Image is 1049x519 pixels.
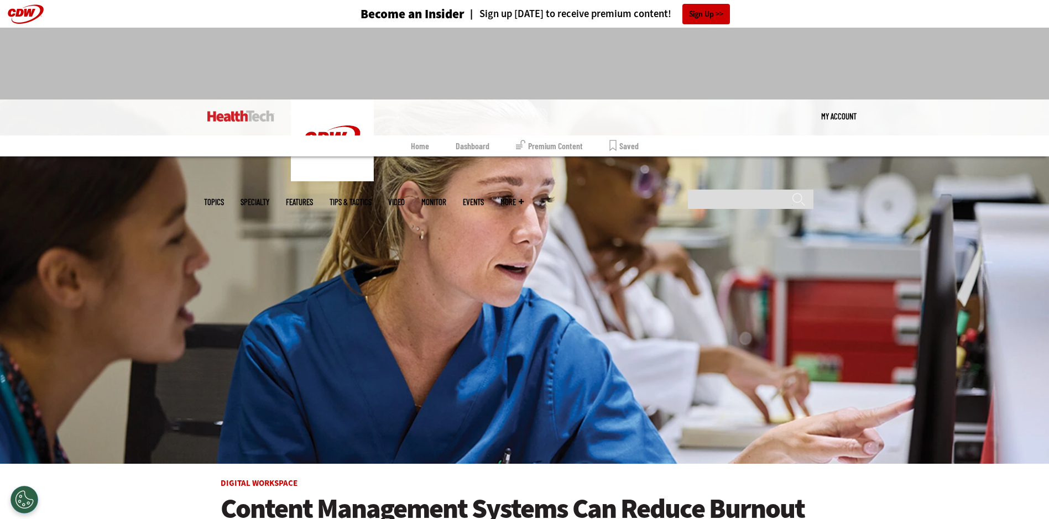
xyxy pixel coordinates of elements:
img: Home [207,111,274,122]
span: Specialty [241,198,269,206]
div: Cookies Settings [11,486,38,513]
span: More [500,198,524,206]
a: Digital Workspace [221,478,298,489]
div: User menu [821,99,857,133]
a: Sign Up [682,4,730,24]
a: MonITor [421,198,446,206]
h3: Become an Insider [361,8,465,20]
button: Open Preferences [11,486,38,513]
a: Video [388,198,405,206]
span: Topics [204,198,224,206]
a: Home [411,135,429,156]
a: My Account [821,99,857,133]
a: Features [286,198,313,206]
a: Sign up [DATE] to receive premium content! [465,9,671,19]
iframe: advertisement [323,39,726,88]
a: Premium Content [516,135,583,156]
a: Become an Insider [319,8,465,20]
a: Tips & Tactics [330,198,372,206]
a: CDW [291,172,374,184]
img: Home [291,99,374,181]
a: Events [463,198,484,206]
a: Dashboard [456,135,489,156]
a: Saved [609,135,639,156]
